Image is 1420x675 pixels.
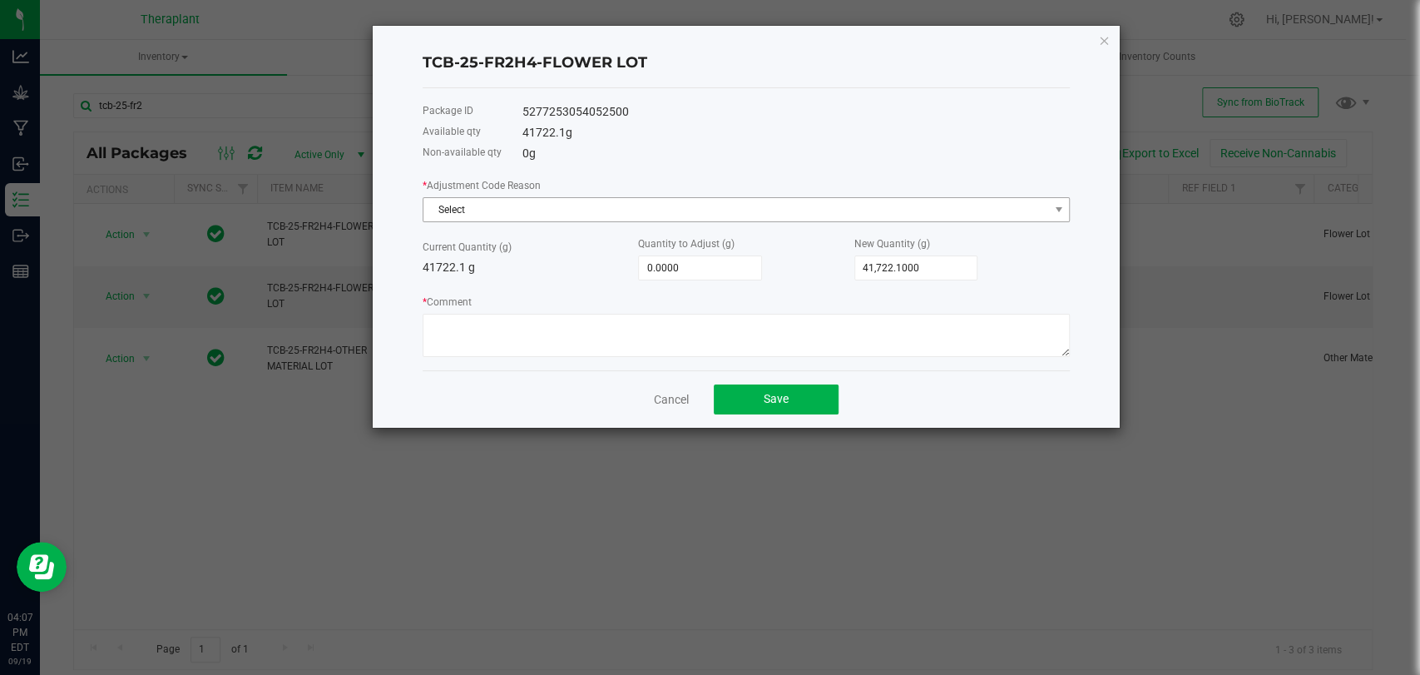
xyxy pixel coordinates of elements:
label: Current Quantity (g) [423,240,512,255]
div: 5277253054052500 [522,103,1070,121]
label: Available qty [423,124,481,139]
a: Cancel [654,391,689,408]
label: Quantity to Adjust (g) [638,236,735,251]
label: Non-available qty [423,145,502,160]
button: Save [714,385,839,414]
label: Package ID [423,103,473,118]
label: Comment [423,295,472,310]
h4: TCB-25-FR2H4-FLOWER LOT [423,52,1070,74]
div: 0 [522,145,1070,162]
label: New Quantity (g) [854,236,930,251]
span: Select [423,198,1048,221]
label: Adjustment Code Reason [423,178,541,193]
input: 0 [855,256,977,280]
span: g [566,126,572,139]
div: 41722.1 [522,124,1070,141]
iframe: Resource center [17,542,67,592]
span: Save [764,392,789,405]
input: 0 [639,256,761,280]
span: g [529,146,536,160]
p: 41722.1 g [423,259,638,276]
